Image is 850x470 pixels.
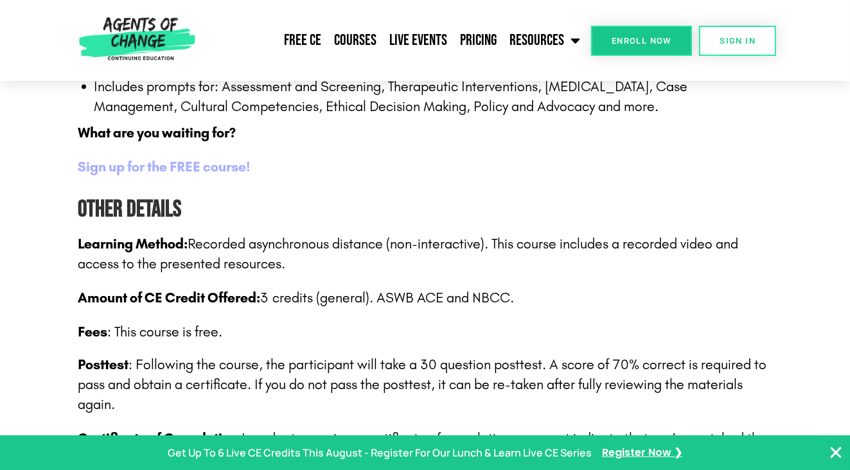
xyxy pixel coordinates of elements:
a: Live Events [383,24,454,57]
strong: What are you waiting for? [78,125,236,141]
p: 3 credits (general). ASWB ACE and NBCC. [78,288,772,308]
span: : Following the course, the participant will take a 30 question posttest. A score of 70% correct ... [78,357,767,413]
span: : [238,431,242,448]
span: Enroll Now [612,37,671,45]
a: Pricing [454,24,503,57]
a: Enroll Now [591,26,692,56]
a: Register Now ❯ [602,444,682,462]
nav: Menu [200,24,587,57]
b: Other Details [78,196,182,223]
b: Learning Method: [78,236,188,252]
span: Amount of CE Credit Offered: [78,290,261,306]
span: Certificate of Completion [78,431,238,448]
a: SIGN IN [699,26,776,56]
p: In order to receive a certificate of completion, you must indicate that you’ve watched the entire... [78,430,772,469]
b: Posttest [78,357,129,374]
span: SIGN IN [720,37,756,45]
a: Free CE [278,24,328,57]
li: Includes prompts for: Assessment and Screening, Therapeutic Interventions, [MEDICAL_DATA], Case M... [94,77,772,117]
span: Fees [78,324,108,340]
a: Courses [328,24,383,57]
a: Sign up for the FREE course! [78,159,251,175]
a: Resources [503,24,587,57]
span: : This course is free. [78,324,223,340]
span: Recorded asynchronous distance (non-interactive). This course includes a recorded video and acces... [78,236,739,272]
p: Get Up To 6 Live CE Credits This August - Register For Our Lunch & Learn Live CE Series [168,444,592,462]
button: Close Banner [828,445,844,460]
